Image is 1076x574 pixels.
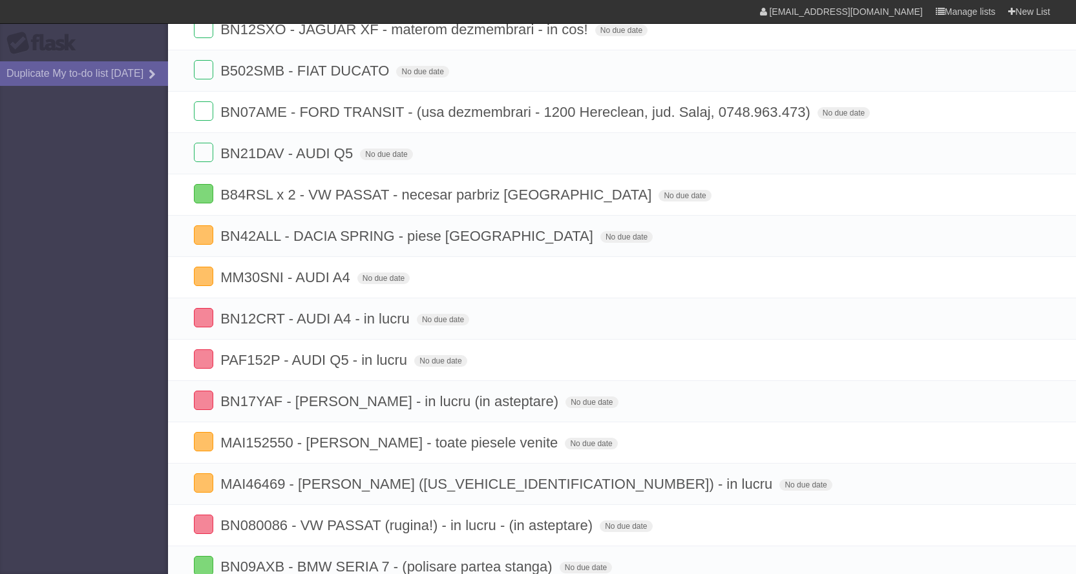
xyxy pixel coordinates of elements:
[220,476,775,492] span: MAI46469 - [PERSON_NAME] ([US_VEHICLE_IDENTIFICATION_NUMBER]) - in lucru
[194,19,213,38] label: Done
[220,104,814,120] span: BN07AME - FORD TRANSIT - (usa dezmembrari - 1200 Hereclean, jud. Salaj, 0748.963.473)
[220,21,591,37] span: BN12SXO - JAGUAR XF - materom dezmembrari - in cos!
[194,184,213,203] label: Done
[565,396,618,408] span: No due date
[560,562,612,573] span: No due date
[779,479,832,491] span: No due date
[565,438,617,449] span: No due date
[194,473,213,493] label: Done
[220,393,562,409] span: BN17YAF - [PERSON_NAME] - in lucru (in asteptare)
[6,32,84,55] div: Flask
[417,314,469,325] span: No due date
[194,143,213,162] label: Done
[194,391,213,410] label: Done
[357,272,410,284] span: No due date
[194,308,213,327] label: Done
[220,435,561,451] span: MAI152550 - [PERSON_NAME] - toate piesele venite
[220,145,356,161] span: BN21DAV - AUDI Q5
[194,101,213,121] label: Done
[194,60,213,79] label: Done
[220,352,410,368] span: PAF152P - AUDI Q5 - in lucru
[595,25,648,36] span: No due date
[194,432,213,451] label: Done
[600,231,653,243] span: No due date
[220,517,596,533] span: BN080086 - VW PASSAT (rugina!) - in lucru - (in asteptare)
[220,187,655,203] span: B84RSL x 2 - VW PASSAT - necesar parbriz [GEOGRAPHIC_DATA]
[360,149,412,160] span: No due date
[220,311,413,327] span: BN12CRT - AUDI A4 - in lucru
[194,225,213,245] label: Done
[220,228,596,244] span: BN42ALL - DACIA SPRING - piese [GEOGRAPHIC_DATA]
[220,269,353,285] span: MM30SNI - AUDI A4
[220,63,392,79] span: B502SMB - FIAT DUCATO
[818,107,870,119] span: No due date
[396,66,448,77] span: No due date
[659,190,711,201] span: No due date
[414,355,467,367] span: No due date
[600,520,652,532] span: No due date
[194,515,213,534] label: Done
[194,349,213,369] label: Done
[194,267,213,286] label: Done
